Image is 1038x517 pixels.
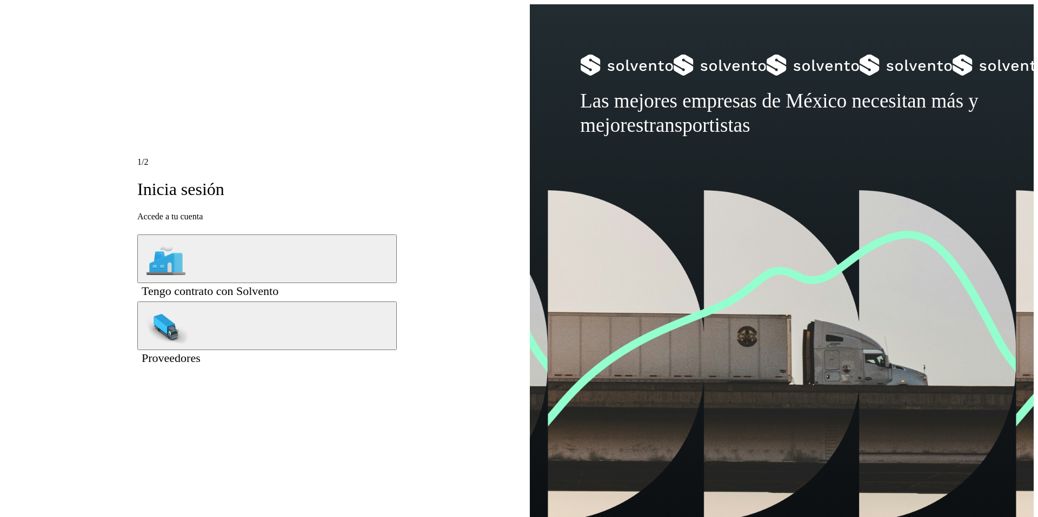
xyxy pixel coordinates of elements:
[130,162,389,175] div: /2
[709,110,839,133] span: transportistas
[130,219,389,230] p: Accede a tu cuenta
[130,243,389,291] button: Tengo contrato con Solvento
[192,317,265,330] span: Proveedores
[571,86,986,135] h2: Las mejores empresas de México necesitan más y mejores
[130,163,133,173] span: 1
[130,187,389,207] h1: Inicia sesión
[130,299,389,347] button: Proveedores
[192,260,360,273] span: Tengo contrato con Solvento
